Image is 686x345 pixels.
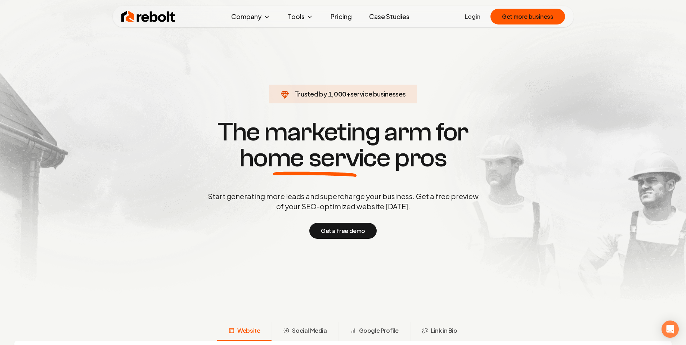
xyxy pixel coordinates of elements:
div: Open Intercom Messenger [662,321,679,338]
a: Pricing [325,9,358,24]
button: Tools [282,9,319,24]
span: 1,000 [328,89,346,99]
button: Company [225,9,276,24]
span: Google Profile [359,326,399,335]
button: Link in Bio [410,322,469,341]
p: Start generating more leads and supercharge your business. Get a free preview of your SEO-optimiz... [206,191,480,211]
span: + [346,90,350,98]
button: Get more business [490,9,565,24]
span: home service [239,145,390,171]
button: Website [217,322,272,341]
span: Website [237,326,260,335]
span: Social Media [292,326,327,335]
img: Rebolt Logo [121,9,175,24]
span: Trusted by [295,90,327,98]
button: Get a free demo [309,223,377,239]
a: Case Studies [363,9,415,24]
button: Social Media [272,322,338,341]
span: Link in Bio [431,326,457,335]
button: Google Profile [338,322,410,341]
span: service businesses [350,90,406,98]
a: Login [465,12,480,21]
h1: The marketing arm for pros [170,119,516,171]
